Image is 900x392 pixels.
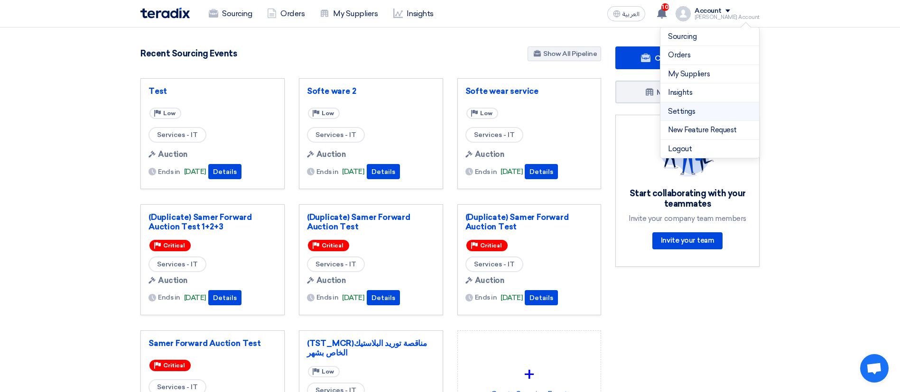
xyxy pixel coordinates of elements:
span: Services - IT [307,256,365,272]
a: Samer Forward Auction Test [148,338,277,348]
a: Orders [668,50,752,61]
div: Start collaborating with your teammates [627,188,748,210]
span: [DATE] [342,166,364,177]
a: Insights [668,87,752,98]
span: [DATE] [184,292,206,303]
span: Ends in [158,292,180,302]
a: My Suppliers [668,69,752,80]
div: + [465,360,594,389]
button: Details [367,290,400,305]
button: Details [208,290,241,305]
img: profile_test.png [676,6,691,21]
span: Low [322,110,334,117]
a: (Duplicate) Samer Forward Auction Test [465,212,594,231]
button: Details [208,164,241,179]
span: العربية [622,11,640,18]
div: Open chat [860,354,889,383]
a: Sourcing [668,31,752,42]
span: Services - IT [307,127,365,143]
a: Manage my suppliers [615,81,760,103]
div: [PERSON_NAME] Account [695,15,760,20]
span: [DATE] [501,166,523,177]
a: Orders [260,3,312,24]
span: Auction [316,275,346,286]
span: Critical [322,242,343,249]
span: [DATE] [342,292,364,303]
span: Services - IT [148,256,206,272]
a: Sourcing [201,3,260,24]
li: Logout [660,140,759,158]
button: Details [367,164,400,179]
span: [DATE] [184,166,206,177]
button: Details [525,164,558,179]
a: (Duplicate) Samer Forward Auction Test [307,212,435,231]
span: Auction [316,149,346,160]
img: Teradix logo [140,8,190,18]
a: Softe ware 2 [307,86,435,96]
span: Services - IT [465,127,523,143]
span: Critical [480,242,502,249]
a: (Duplicate) Samer Forward Auction Test 1+2+3 [148,212,277,231]
span: Critical [163,242,185,249]
span: Ends in [158,167,180,177]
span: Low [322,368,334,375]
a: Softe wear service [465,86,594,96]
div: Account [695,7,722,15]
a: Test [148,86,277,96]
a: Show All Pipeline [528,46,601,61]
span: Auction [158,275,187,286]
a: (TST_MCR)مناقصة توريد البلاستيك الخاص بشهر [307,338,435,357]
a: Insights [386,3,441,24]
span: Auction [158,149,187,160]
span: Ends in [316,167,339,177]
span: Services - IT [465,256,523,272]
span: Ends in [475,167,497,177]
span: Critical [163,362,185,369]
span: Low [163,110,176,117]
a: Settings [668,106,752,117]
span: 10 [661,3,669,11]
a: New Feature Request [668,125,752,136]
span: Ends in [316,292,339,302]
span: Auction [475,149,504,160]
a: My Suppliers [312,3,385,24]
span: [DATE] [501,292,523,303]
div: Invite your company team members [627,214,748,223]
span: Services - IT [148,127,206,143]
span: Auction [475,275,504,286]
span: Ends in [475,292,497,302]
button: العربية [607,6,645,21]
h4: Recent Sourcing Events [140,48,237,59]
span: Low [480,110,492,117]
button: Details [525,290,558,305]
a: Invite your team [652,232,723,249]
span: Create Sourcing Event [655,54,734,63]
